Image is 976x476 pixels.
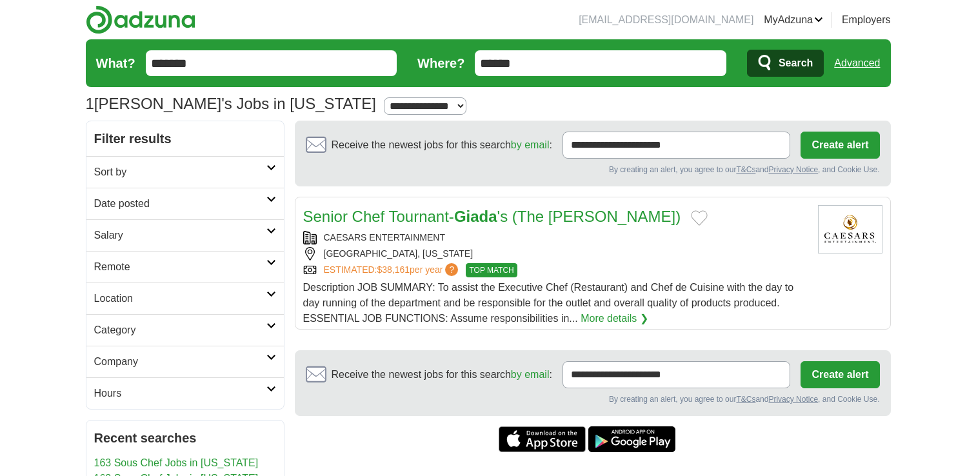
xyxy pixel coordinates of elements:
span: TOP MATCH [466,263,517,277]
h1: [PERSON_NAME]'s Jobs in [US_STATE] [86,95,377,112]
span: Search [779,50,813,76]
div: By creating an alert, you agree to our and , and Cookie Use. [306,393,880,405]
button: Create alert [801,361,879,388]
a: Date posted [86,188,284,219]
a: Get the Android app [588,426,675,452]
a: Get the iPhone app [499,426,586,452]
span: Description JOB SUMMARY: To assist the Executive Chef (Restaurant) and Chef de Cuisine with the d... [303,282,794,324]
h2: Sort by [94,164,266,180]
span: ? [445,263,458,276]
li: [EMAIL_ADDRESS][DOMAIN_NAME] [579,12,753,28]
a: 163 Sous Chef Jobs in [US_STATE] [94,457,259,468]
label: Where? [417,54,464,73]
h2: Company [94,354,266,370]
a: Senior Chef Tournant-Giada's (The [PERSON_NAME]) [303,208,681,225]
a: Sort by [86,156,284,188]
a: by email [511,139,550,150]
a: T&Cs [736,165,755,174]
h2: Date posted [94,196,266,212]
h2: Location [94,291,266,306]
div: By creating an alert, you agree to our and , and Cookie Use. [306,164,880,175]
h2: Category [94,322,266,338]
button: Add to favorite jobs [691,210,708,226]
a: by email [511,369,550,380]
label: What? [96,54,135,73]
div: [GEOGRAPHIC_DATA], [US_STATE] [303,247,808,261]
a: Remote [86,251,284,283]
a: Privacy Notice [768,395,818,404]
button: Create alert [801,132,879,159]
a: Location [86,283,284,314]
h2: Filter results [86,121,284,156]
img: Adzuna logo [86,5,195,34]
img: Caesars Entertainment logo [818,205,882,253]
strong: Giada [454,208,497,225]
a: Salary [86,219,284,251]
span: $38,161 [377,264,410,275]
a: Employers [842,12,891,28]
a: Category [86,314,284,346]
a: More details ❯ [581,311,648,326]
a: T&Cs [736,395,755,404]
a: Privacy Notice [768,165,818,174]
button: Search [747,50,824,77]
h2: Recent searches [94,428,276,448]
a: Company [86,346,284,377]
a: ESTIMATED:$38,161per year? [324,263,461,277]
h2: Salary [94,228,266,243]
a: MyAdzuna [764,12,823,28]
span: 1 [86,92,94,115]
a: Advanced [834,50,880,76]
a: Hours [86,377,284,409]
a: CAESARS ENTERTAINMENT [324,232,446,243]
span: Receive the newest jobs for this search : [332,137,552,153]
h2: Hours [94,386,266,401]
span: Receive the newest jobs for this search : [332,367,552,382]
h2: Remote [94,259,266,275]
